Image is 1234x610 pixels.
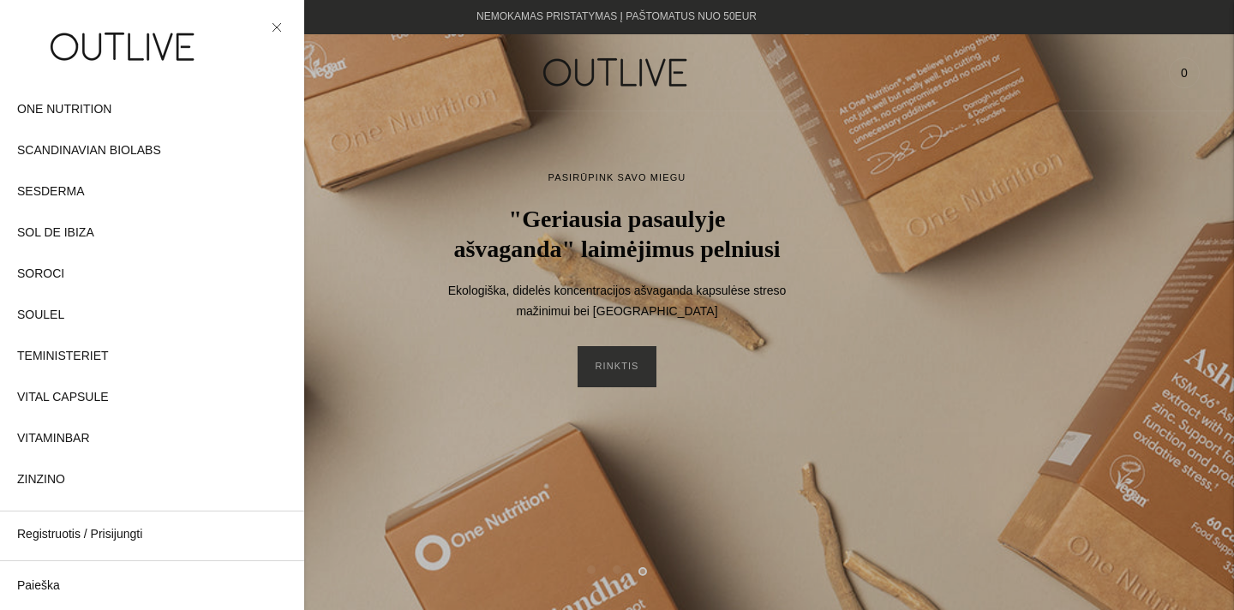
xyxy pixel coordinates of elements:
span: ONE NUTRITION [17,99,111,120]
span: ZINZINO [17,469,65,490]
span: SCANDINAVIAN BIOLABS [17,141,161,161]
span: TEMINISTERIET [17,346,109,367]
span: SESDERMA [17,182,85,202]
span: SOULEL [17,305,64,326]
span: VITAMINBAR [17,428,90,449]
span: SOROCI [17,264,64,284]
img: OUTLIVE [17,17,231,76]
span: VITAL CAPSULE [17,387,109,408]
span: SOL DE IBIZA [17,223,94,243]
